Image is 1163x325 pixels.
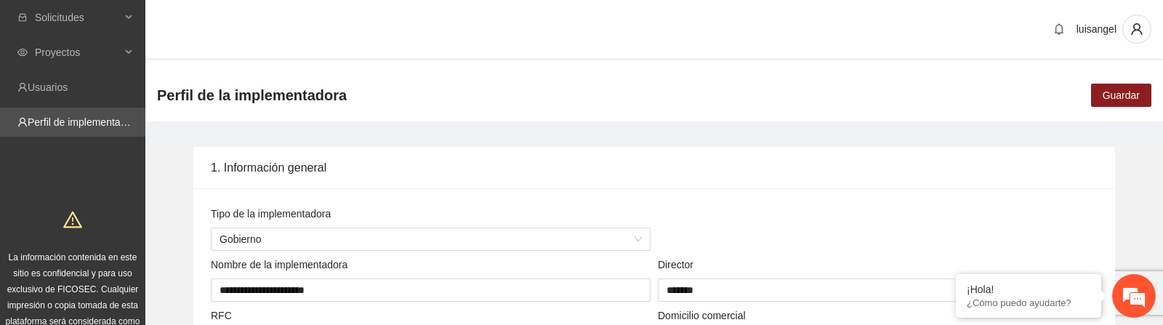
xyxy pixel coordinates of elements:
[211,147,1098,188] div: 1. Información general
[658,308,746,324] label: Domicilio comercial
[1122,15,1151,44] button: user
[35,38,121,67] span: Proyectos
[63,210,82,229] span: warning
[7,192,277,243] textarea: Escriba su mensaje y pulse “Intro”
[211,206,331,222] label: Tipo de la implementadora
[17,12,28,23] span: inbox
[1103,87,1140,103] span: Guardar
[1123,23,1151,36] span: user
[17,47,28,57] span: eye
[1077,23,1116,35] span: luisangel
[220,228,642,250] span: Gobierno
[211,308,232,324] label: RFC
[35,3,121,32] span: Solicitudes
[211,257,347,273] label: Nombre de la implementadora
[1091,84,1151,107] button: Guardar
[76,74,244,93] div: Chatee con nosotros ahora
[28,81,68,93] a: Usuarios
[967,284,1090,295] div: ¡Hola!
[238,7,273,42] div: Minimizar ventana de chat en vivo
[28,116,141,128] a: Perfil de implementadora
[1048,23,1070,35] span: bell
[157,84,347,107] span: Perfil de la implementadora
[967,297,1090,308] p: ¿Cómo puedo ayudarte?
[658,257,693,273] label: Director
[84,92,201,238] span: Estamos en línea.
[1047,17,1071,41] button: bell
